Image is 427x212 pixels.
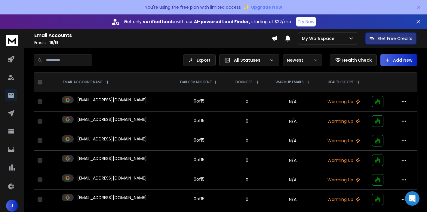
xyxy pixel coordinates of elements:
strong: verified leads [143,19,175,25]
p: [EMAIL_ADDRESS][DOMAIN_NAME] [77,116,147,122]
span: 15 / 15 [49,40,59,45]
td: N/A [266,92,319,112]
button: J [6,200,18,212]
p: [EMAIL_ADDRESS][DOMAIN_NAME] [77,155,147,161]
div: 0 of 15 [194,196,204,202]
div: EMAIL ACCOUNT NAME [63,80,109,84]
div: 0 of 15 [194,98,204,104]
p: 0 [231,99,263,105]
strong: AI-powered Lead Finder, [194,19,250,25]
div: 0 of 15 [194,118,204,124]
button: Try Now [296,17,316,26]
p: Warming Up [322,196,364,202]
p: 0 [231,196,263,202]
p: DAILY EMAILS SENT [180,80,212,84]
button: Export [183,54,216,66]
p: HEALTH SCORE [328,80,354,84]
p: Get only with our starting at $22/mo [124,19,291,25]
button: Health Check [330,54,377,66]
td: N/A [266,151,319,170]
div: 0 of 15 [194,176,204,182]
div: 0 of 15 [194,137,204,143]
button: ✨Upgrade Now [243,1,282,13]
p: [EMAIL_ADDRESS][DOMAIN_NAME] [77,136,147,142]
p: BOUNCES [235,80,253,84]
p: My Workspace [302,35,337,41]
td: N/A [266,190,319,209]
p: Health Check [342,57,372,63]
p: WARMUP EMAILS [275,80,304,84]
p: Try Now [298,19,314,25]
p: 0 [231,118,263,124]
p: Warming Up [322,157,364,163]
p: [EMAIL_ADDRESS][DOMAIN_NAME] [77,175,147,181]
p: Get Free Credits [378,35,412,41]
p: You're using the free plan with limited access [145,4,241,10]
button: Add New [380,54,417,66]
div: Open Intercom Messenger [405,191,419,206]
button: Get Free Credits [365,32,416,45]
p: 0 [231,138,263,144]
p: All Statuses [234,57,267,63]
p: Warming Up [322,138,364,144]
p: 0 [231,157,263,163]
span: ✨ [243,3,250,11]
p: Warming Up [322,118,364,124]
p: [EMAIL_ADDRESS][DOMAIN_NAME] [77,195,147,201]
td: N/A [266,131,319,151]
button: Newest [283,54,322,66]
td: N/A [266,112,319,131]
p: Warming Up [322,99,364,105]
img: logo [6,35,18,46]
p: Warming Up [322,177,364,183]
p: Emails : [34,40,272,45]
div: 0 of 15 [194,157,204,163]
h1: Email Accounts [34,32,272,39]
span: Upgrade Now [251,4,282,10]
p: [EMAIL_ADDRESS][DOMAIN_NAME] [77,97,147,103]
p: 0 [231,177,263,183]
td: N/A [266,170,319,190]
